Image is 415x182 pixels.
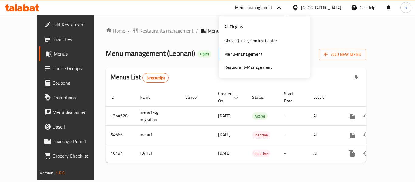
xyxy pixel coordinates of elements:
span: Restaurants management [139,27,194,34]
span: Active [252,113,268,120]
div: Menu-management [235,4,273,11]
td: - [279,106,308,125]
td: All [308,106,340,125]
div: Global Quality Control Center [224,37,277,44]
td: All [308,125,340,144]
div: Export file [349,70,364,85]
td: [DATE] [135,144,180,163]
a: Choice Groups [39,61,106,76]
span: 1.0.0 [56,169,65,177]
a: Upsell [39,119,106,134]
h2: Menus List [111,73,169,83]
span: Menu management ( Lebnani ) [106,46,195,60]
td: - [279,125,308,144]
span: Start Date [284,90,301,105]
td: 54666 [106,125,135,144]
table: enhanced table [106,88,408,163]
td: menu1-cg migration [135,106,180,125]
span: Choice Groups [53,65,101,72]
span: [DATE] [218,112,231,120]
button: more [345,128,359,142]
span: Status [252,94,272,101]
div: All Plugins [224,23,243,30]
button: Change Status [359,146,374,161]
span: Menus [208,27,222,34]
span: Name [140,94,158,101]
a: Branches [39,32,106,46]
span: Version: [40,169,55,177]
span: Promotions [53,94,101,101]
span: 3 record(s) [143,75,169,81]
div: Active [252,112,268,120]
span: Coverage Report [53,138,101,145]
button: Add New Menu [319,49,366,60]
td: All [308,144,340,163]
span: Inactive [252,132,270,139]
span: Branches [53,36,101,43]
td: - [279,144,308,163]
button: Change Status [359,128,374,142]
a: Restaurants management [132,27,194,34]
span: Vendor [185,94,206,101]
span: Upsell [53,123,101,130]
a: Menus [39,46,106,61]
a: Coverage Report [39,134,106,149]
td: 1254628 [106,106,135,125]
a: Edit Restaurant [39,17,106,32]
div: Open [197,50,211,58]
span: Created On [218,90,240,105]
span: [DATE] [218,131,231,139]
li: / [128,27,130,34]
span: Add New Menu [324,51,361,58]
span: Menus [54,50,101,57]
th: Actions [340,88,408,107]
span: Locale [313,94,332,101]
a: Grocery Checklist [39,149,106,163]
a: Promotions [39,90,106,105]
a: Coupons [39,76,106,90]
button: more [345,109,359,123]
span: Open [197,51,211,57]
span: [DATE] [218,149,231,157]
span: Inactive [252,150,270,157]
span: Edit Restaurant [53,21,101,28]
button: more [345,146,359,161]
span: Menu disclaimer [53,108,101,116]
li: / [196,27,198,34]
div: Restaurant-Management [224,64,272,70]
div: [GEOGRAPHIC_DATA] [301,4,341,11]
button: Change Status [359,109,374,123]
a: Menu disclaimer [39,105,106,119]
span: n [405,4,407,11]
td: menu1 [135,125,180,144]
span: Coupons [53,79,101,87]
a: Home [106,27,125,34]
span: Grocery Checklist [53,152,101,160]
span: ID [111,94,122,101]
td: 16181 [106,144,135,163]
